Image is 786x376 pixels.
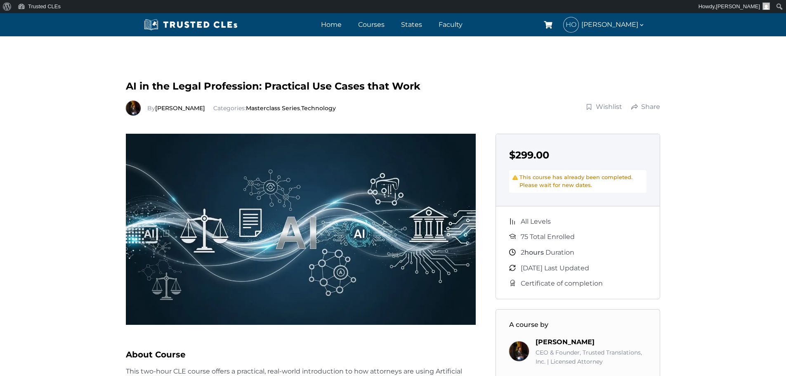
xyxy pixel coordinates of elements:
a: Home [319,19,344,31]
img: AI-in-the-Legal-Profession.webp [126,134,476,325]
a: Courses [356,19,387,31]
h2: About Course [126,348,476,361]
span: hours [524,248,544,256]
h3: A course by [509,319,647,330]
span: $299.00 [509,149,549,161]
span: 75 Total Enrolled [521,232,575,242]
span: Duration [521,247,574,258]
a: States [399,19,424,31]
a: Technology [301,104,336,112]
a: [PERSON_NAME] [536,338,595,346]
img: Trusted CLEs [142,19,240,31]
a: Masterclass Series [246,104,300,112]
div: Categories: , [147,104,336,113]
span: By [147,104,207,112]
div: CEO & Founder, Trusted Translations, Inc. | Licensed Attorney [536,348,647,367]
span: 2 [521,248,524,256]
img: Richard Estevez [126,101,141,116]
a: Share [631,102,661,112]
span: [DATE] Last Updated [521,263,589,274]
span: AI in the Legal Profession: Practical Use Cases that Work [126,80,420,92]
div: This course has already been completed. Please wait for new dates. [509,170,647,193]
span: HO [564,17,578,32]
span: [PERSON_NAME] [581,19,645,30]
a: [PERSON_NAME] [155,104,205,112]
span: Certificate of completion [521,278,603,289]
a: Wishlist [585,102,623,112]
span: [PERSON_NAME] [716,3,760,9]
a: Faculty [437,19,465,31]
span: All Levels [521,216,551,227]
img: Richard Estevez [509,341,529,361]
